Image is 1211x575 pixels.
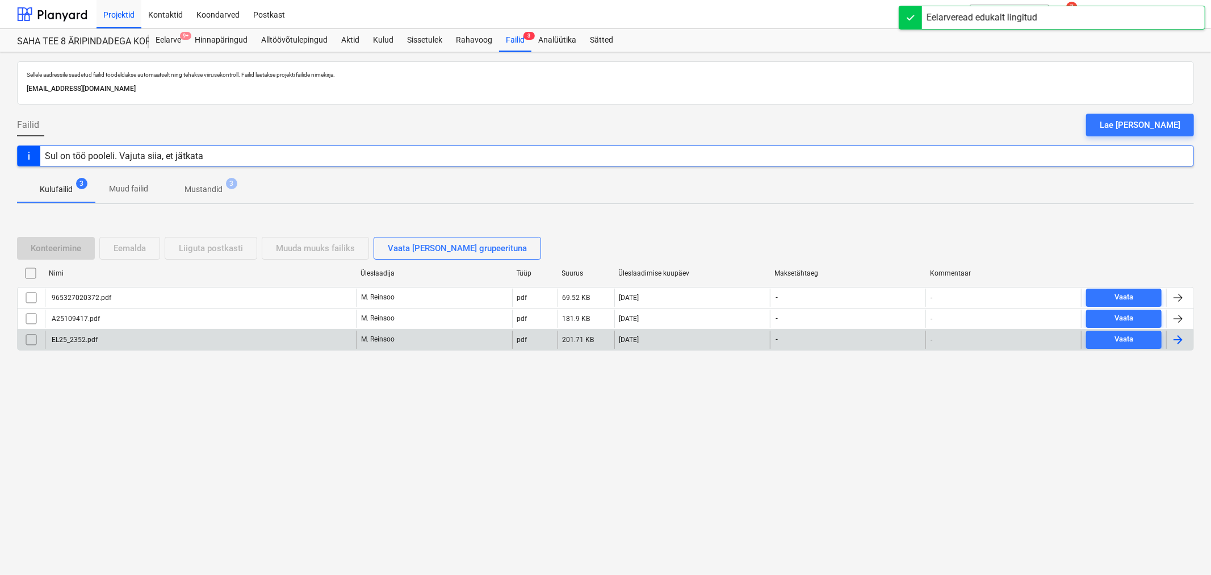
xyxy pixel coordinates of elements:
[563,294,590,302] div: 69.52 KB
[334,29,366,52] a: Aktid
[619,315,639,323] div: [DATE]
[45,151,203,161] div: Sul on töö pooleli. Vajuta siia, et jätkata
[449,29,499,52] a: Rahavoog
[619,336,639,344] div: [DATE]
[563,315,590,323] div: 181.9 KB
[931,336,932,344] div: -
[1114,291,1133,304] div: Vaata
[180,32,191,40] span: 9+
[775,293,780,302] span: -
[361,269,508,277] div: Üleslaadija
[619,269,766,277] div: Üleslaadimise kuupäev
[76,178,87,189] span: 3
[1114,333,1133,346] div: Vaata
[927,11,1037,24] div: Eelarveread edukalt lingitud
[523,32,535,40] span: 3
[517,294,527,302] div: pdf
[499,29,531,52] a: Failid3
[185,184,223,195] p: Mustandid
[775,314,780,323] span: -
[931,294,932,302] div: -
[188,29,254,52] a: Hinnapäringud
[931,315,932,323] div: -
[149,29,188,52] a: Eelarve9+
[226,178,237,189] span: 3
[775,335,780,344] span: -
[517,269,553,277] div: Tüüp
[563,336,594,344] div: 201.71 KB
[931,269,1078,277] div: Kommentaar
[517,336,527,344] div: pdf
[50,294,111,302] div: 965327020372.pdf
[40,184,73,195] p: Kulufailid
[374,237,541,260] button: Vaata [PERSON_NAME] grupeerituna
[619,294,639,302] div: [DATE]
[149,29,188,52] div: Eelarve
[1086,331,1162,349] button: Vaata
[361,293,395,302] p: M. Reinsoo
[27,83,1184,95] p: [EMAIL_ADDRESS][DOMAIN_NAME]
[400,29,449,52] a: Sissetulek
[562,269,610,277] div: Suurus
[1086,310,1162,328] button: Vaata
[50,315,100,323] div: A25109417.pdf
[254,29,334,52] a: Alltöövõtulepingud
[1114,312,1133,325] div: Vaata
[1086,114,1194,136] button: Lae [PERSON_NAME]
[517,315,527,323] div: pdf
[27,71,1184,78] p: Sellele aadressile saadetud failid töödeldakse automaatselt ning tehakse viirusekontroll. Failid ...
[17,36,135,48] div: SAHA TEE 8 ÄRIPINDADEGA KORTERMAJA
[109,183,148,195] p: Muud failid
[1154,520,1211,575] iframe: Chat Widget
[17,118,39,132] span: Failid
[361,335,395,344] p: M. Reinsoo
[774,269,921,277] div: Maksetähtaeg
[49,269,351,277] div: Nimi
[50,336,98,344] div: EL25_2352.pdf
[361,314,395,323] p: M. Reinsoo
[499,29,531,52] div: Failid
[1086,289,1162,307] button: Vaata
[1100,118,1180,132] div: Lae [PERSON_NAME]
[583,29,620,52] a: Sätted
[388,241,527,256] div: Vaata [PERSON_NAME] grupeerituna
[531,29,583,52] a: Analüütika
[366,29,400,52] a: Kulud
